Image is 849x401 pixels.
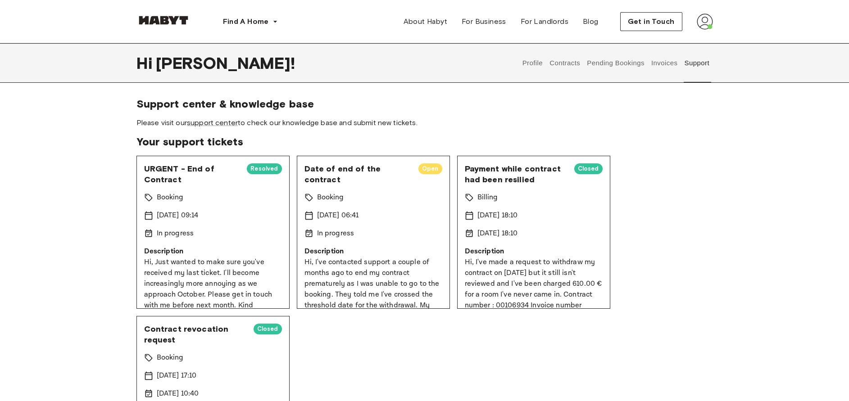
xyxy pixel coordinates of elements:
button: Profile [521,43,544,83]
span: Support center & knowledge base [136,97,713,111]
img: avatar [697,14,713,30]
span: [PERSON_NAME] ! [156,54,295,72]
button: Find A Home [216,13,285,31]
span: Blog [583,16,599,27]
button: Invoices [650,43,678,83]
p: [DATE] 18:10 [477,210,518,221]
p: In progress [157,228,194,239]
span: Hi [136,54,156,72]
p: Description [304,246,442,257]
p: [DATE] 09:14 [157,210,199,221]
p: [DATE] 18:10 [477,228,518,239]
p: Description [144,246,282,257]
div: user profile tabs [519,43,713,83]
p: Description [465,246,603,257]
button: Get in Touch [620,12,682,31]
span: Date of end of the contract [304,163,411,185]
p: [DATE] 06:41 [317,210,359,221]
span: Get in Touch [628,16,675,27]
a: About Habyt [396,13,454,31]
span: URGENT - End of Contract [144,163,240,185]
p: Hi, I've contacted support a couple of months ago to end my contract prematurely as I was unable ... [304,257,442,376]
span: Contract revocation request [144,324,246,345]
p: Hi, Just wanted to make sure you've received my last ticket. I'll become increasingly more annoyi... [144,257,282,322]
span: For Business [462,16,506,27]
p: Booking [317,192,344,203]
p: Booking [157,352,184,363]
p: In progress [317,228,354,239]
span: Your support tickets [136,135,713,149]
img: Habyt [136,16,191,25]
span: Closed [254,324,282,333]
span: Please visit our to check our knowledge base and submit new tickets. [136,118,713,128]
p: Hi, I've made a request to withdraw my contract on [DATE] but it still isn't reviewed and I've be... [465,257,603,322]
p: [DATE] 10:40 [157,388,199,399]
span: Resolved [247,164,281,173]
a: For Business [454,13,513,31]
span: Payment while contract had been resilied [465,163,567,185]
span: Find A Home [223,16,269,27]
span: About Habyt [404,16,447,27]
a: support center [187,118,238,127]
span: For Landlords [521,16,568,27]
span: Closed [574,164,603,173]
p: Billing [477,192,498,203]
p: Booking [157,192,184,203]
button: Contracts [549,43,581,83]
a: For Landlords [513,13,576,31]
span: Open [418,164,442,173]
p: [DATE] 17:10 [157,370,197,381]
button: Support [683,43,711,83]
button: Pending Bookings [586,43,646,83]
a: Blog [576,13,606,31]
